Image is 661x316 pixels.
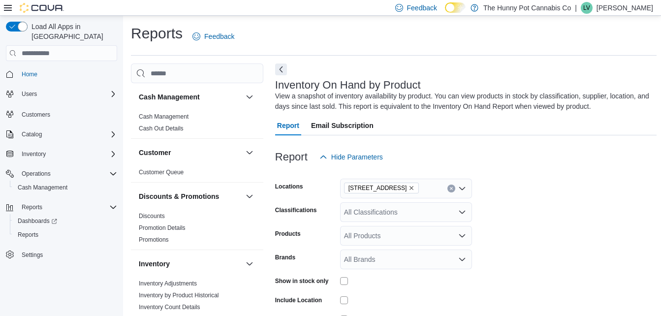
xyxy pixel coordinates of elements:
button: Customers [2,107,121,121]
span: Customers [22,111,50,119]
span: Dashboards [18,217,57,225]
span: [STREET_ADDRESS] [348,183,407,193]
button: Discounts & Promotions [244,190,255,202]
span: Dashboards [14,215,117,227]
h3: Discounts & Promotions [139,191,219,201]
label: Brands [275,253,295,261]
button: Cash Management [244,91,255,103]
a: Customer Queue [139,169,184,176]
button: Customer [244,147,255,158]
h3: Report [275,151,308,163]
button: Cash Management [139,92,242,102]
span: Home [18,68,117,80]
button: Cash Management [10,181,121,194]
button: Reports [10,228,121,242]
div: Laura Vale [581,2,593,14]
h1: Reports [131,24,183,43]
a: Settings [18,249,47,261]
button: Open list of options [458,232,466,240]
input: Dark Mode [445,2,466,13]
a: Dashboards [14,215,61,227]
span: Cash Management [139,113,189,121]
a: Inventory Count Details [139,304,200,311]
span: Settings [18,249,117,261]
button: Inventory [139,259,242,269]
span: Report [277,116,299,135]
span: Discounts [139,212,165,220]
button: Reports [18,201,46,213]
span: Customer Queue [139,168,184,176]
button: Remove 5035 Hurontario St from selection in this group [409,185,414,191]
div: Customer [131,166,263,182]
span: Users [22,90,37,98]
button: Open list of options [458,208,466,216]
span: Load All Apps in [GEOGRAPHIC_DATA] [28,22,117,41]
label: Show in stock only [275,277,329,285]
span: Promotions [139,236,169,244]
span: Cash Management [14,182,117,193]
a: Feedback [189,27,238,46]
h3: Cash Management [139,92,200,102]
img: Cova [20,3,64,13]
h3: Customer [139,148,171,158]
a: Cash Out Details [139,125,184,132]
div: Cash Management [131,111,263,138]
span: Reports [18,201,117,213]
span: Inventory Count Details [139,303,200,311]
span: Reports [18,231,38,239]
button: Users [18,88,41,100]
button: Catalog [18,128,46,140]
nav: Complex example [6,63,117,287]
a: Cash Management [14,182,71,193]
button: Discounts & Promotions [139,191,242,201]
button: Operations [18,168,55,180]
button: Home [2,67,121,81]
span: Settings [22,251,43,259]
button: Hide Parameters [315,147,387,167]
button: Catalog [2,127,121,141]
p: [PERSON_NAME] [597,2,653,14]
a: Promotions [139,236,169,243]
span: Catalog [22,130,42,138]
button: Users [2,87,121,101]
a: Home [18,68,41,80]
label: Include Location [275,296,322,304]
a: Inventory by Product Historical [139,292,219,299]
button: Customer [139,148,242,158]
span: Feedback [407,3,437,13]
button: Inventory [2,147,121,161]
button: Clear input [447,185,455,192]
label: Classifications [275,206,317,214]
button: Inventory [244,258,255,270]
span: Home [22,70,37,78]
div: View a snapshot of inventory availability by product. You can view products in stock by classific... [275,91,652,112]
p: The Hunny Pot Cannabis Co [483,2,571,14]
a: Promotion Details [139,224,186,231]
span: Hide Parameters [331,152,383,162]
h3: Inventory [139,259,170,269]
div: Discounts & Promotions [131,210,263,250]
button: Operations [2,167,121,181]
span: Cash Management [18,184,67,191]
span: Email Subscription [311,116,374,135]
a: Discounts [139,213,165,220]
label: Locations [275,183,303,190]
span: Promotion Details [139,224,186,232]
span: Operations [18,168,117,180]
span: Inventory [22,150,46,158]
a: Inventory Adjustments [139,280,197,287]
span: Feedback [204,32,234,41]
button: Settings [2,248,121,262]
button: Next [275,63,287,75]
span: Customers [18,108,117,120]
span: Catalog [18,128,117,140]
a: Cash Management [139,113,189,120]
p: | [575,2,577,14]
span: Users [18,88,117,100]
span: 5035 Hurontario St [344,183,419,193]
a: Reports [14,229,42,241]
label: Products [275,230,301,238]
